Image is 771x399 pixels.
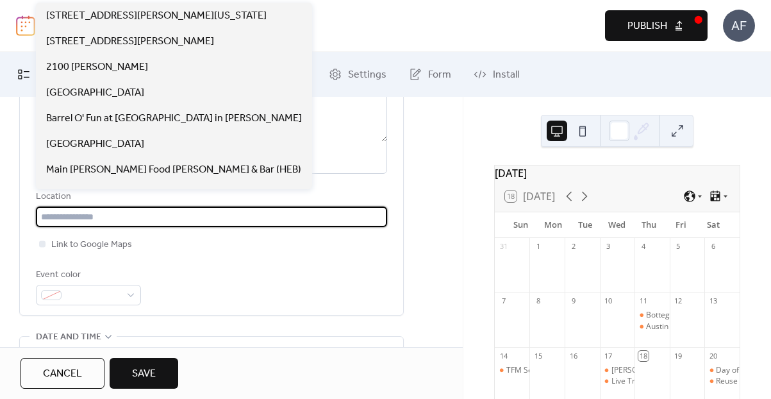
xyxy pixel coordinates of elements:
span: [STREET_ADDRESS][PERSON_NAME][US_STATE] [46,8,267,24]
div: Clayton Farmers Market [600,365,635,376]
div: Location [36,189,385,205]
div: 13 [708,296,718,306]
div: Wed [601,212,633,238]
span: Cancel [43,366,82,382]
div: 16 [568,351,578,361]
img: logo [16,15,35,36]
div: 3 [604,242,613,251]
div: 8 [533,296,543,306]
div: Bottega FUNraiser [646,310,713,321]
div: 10 [604,296,613,306]
div: Mon [537,212,569,238]
div: 20 [708,351,718,361]
div: Austin Songcore Songwriters Showcase: September [634,321,670,332]
span: Form [428,67,451,83]
div: 7 [499,296,508,306]
div: 6 [708,242,718,251]
div: 2 [568,242,578,251]
span: Date and time [36,330,101,345]
a: Install [464,57,529,92]
div: 15 [533,351,543,361]
span: Link to Google Maps [51,237,132,253]
div: TFM Second [DATE] at [PERSON_NAME] [506,365,648,376]
div: 18 [638,351,648,361]
div: Sun [505,212,537,238]
div: 14 [499,351,508,361]
div: Tue [569,212,601,238]
a: Form [399,57,461,92]
button: Publish [605,10,708,41]
span: [PERSON_NAME][GEOGRAPHIC_DATA] [46,188,221,203]
span: [STREET_ADDRESS][PERSON_NAME] [46,34,214,49]
div: 5 [674,242,683,251]
span: Install [493,67,519,83]
div: 11 [638,296,648,306]
div: [DATE] [495,166,740,181]
div: 12 [674,296,683,306]
div: [PERSON_NAME] Market [611,365,699,376]
div: AF [723,10,755,42]
div: Day of Dance presented by Mindpop [704,365,740,376]
div: Live Trivia @ HEB [611,376,674,387]
div: Reuse on the Runway: A Night of Fashion, Cosplay & Drag [704,376,740,387]
button: Save [110,358,178,389]
a: Settings [319,57,396,92]
div: 17 [604,351,613,361]
div: 19 [674,351,683,361]
span: [GEOGRAPHIC_DATA] [46,85,144,101]
span: Barrel O' Fun at [GEOGRAPHIC_DATA] in [PERSON_NAME] [46,111,302,126]
div: Event color [36,267,138,283]
a: My Events [8,57,92,92]
span: 2100 [PERSON_NAME] [46,60,148,75]
div: 9 [568,296,578,306]
div: 31 [499,242,508,251]
div: Thu [633,212,665,238]
div: TFM Second Sunday at Mueller [495,365,530,376]
span: Main [PERSON_NAME] Food [PERSON_NAME] & Bar (HEB) [46,162,301,178]
div: 1 [533,242,543,251]
div: Fri [665,212,697,238]
div: Live Trivia @ HEB [600,376,635,387]
div: 4 [638,242,648,251]
span: [GEOGRAPHIC_DATA] [46,137,144,152]
button: Cancel [21,358,104,389]
div: Sat [697,212,729,238]
span: Save [132,366,156,382]
div: Bottega FUNraiser [634,310,670,321]
span: Settings [348,67,386,83]
span: Publish [627,19,667,34]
